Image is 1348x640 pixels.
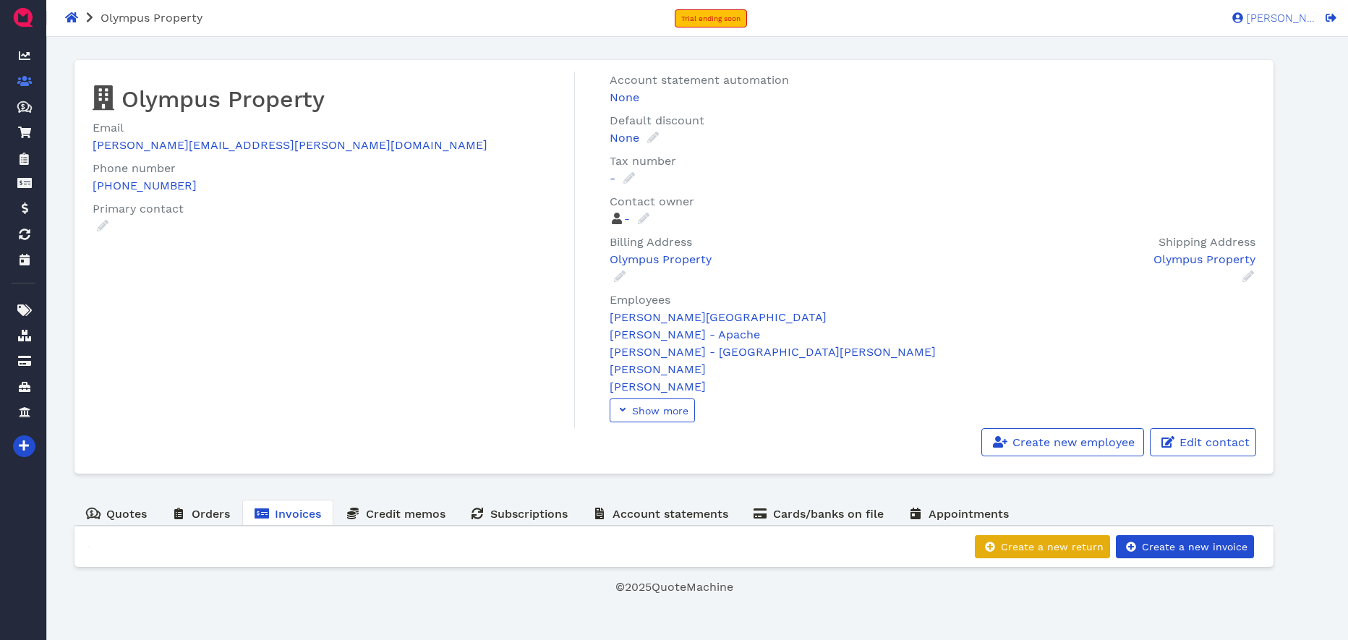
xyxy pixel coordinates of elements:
a: Account statements [580,500,741,528]
a: None [610,89,1262,106]
a: Create new employee [981,428,1144,456]
span: Phone number [93,161,176,175]
a: Cards/banks on file [741,500,896,528]
a: Trial ending soon [675,9,747,27]
a: [PERSON_NAME][EMAIL_ADDRESS][PERSON_NAME][DOMAIN_NAME] [93,138,487,152]
span: Show more [630,405,688,417]
tspan: $ [21,103,25,110]
button: Create a new return [975,535,1110,558]
a: Edit contact [1150,428,1256,456]
h2: Olympus Property [93,83,563,114]
a: Olympus Property [947,251,1255,283]
a: [PERSON_NAME] - Apache [610,328,760,341]
span: Contact owner [610,195,694,208]
a: None [610,131,660,145]
a: [PERSON_NAME][GEOGRAPHIC_DATA] [610,310,827,324]
a: Invoices [242,500,333,528]
a: Credit memos [333,500,458,528]
span: Credit memos [366,507,445,521]
a: Quotes [74,500,159,528]
span: Trial ending soon [681,14,741,22]
span: Subscriptions [490,507,568,521]
span: Olympus Property [101,11,202,25]
a: Appointments [896,500,1021,528]
span: Email [93,121,124,135]
span: [PERSON_NAME] [1243,13,1315,24]
span: Orders [192,507,230,521]
span: Quotes [106,507,147,521]
span: Create a new return [999,541,1104,552]
span: Account statements [613,507,728,521]
a: [PERSON_NAME] [610,380,706,393]
span: Appointments [929,507,1009,521]
a: Orders [159,500,242,528]
span: Invoices [275,507,321,521]
button: Create a new invoice [1116,535,1254,558]
span: Create new employee [1010,435,1135,449]
span: Primary contact [93,202,184,216]
div: Olympus Property [947,251,1255,268]
span: Account statement automation [610,73,789,87]
span: Employees [610,293,670,307]
a: - [624,212,651,226]
span: Default discount [610,114,704,127]
a: [PHONE_NUMBER] [93,179,197,192]
span: Shipping Address [1159,235,1255,249]
div: Olympus Property [610,251,925,268]
img: QuoteM_icon_flat.png [12,6,35,29]
footer: © 2025 QuoteMachine [74,579,1275,596]
a: [PERSON_NAME] [1225,11,1315,24]
span: Tax number [610,154,676,168]
a: [PERSON_NAME] - [GEOGRAPHIC_DATA][PERSON_NAME] [610,345,936,359]
a: - [610,171,636,185]
a: Olympus Property [610,251,925,283]
span: Edit contact [1177,435,1250,449]
a: Show more [610,398,695,422]
span: Billing Address [610,235,692,249]
a: Subscriptions [458,500,580,528]
a: [PERSON_NAME] [610,362,706,376]
tspan: $ [90,510,94,517]
span: Cards/banks on file [773,507,884,521]
span: None [610,90,639,104]
span: Create a new invoice [1140,541,1247,552]
span: None [610,131,639,145]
